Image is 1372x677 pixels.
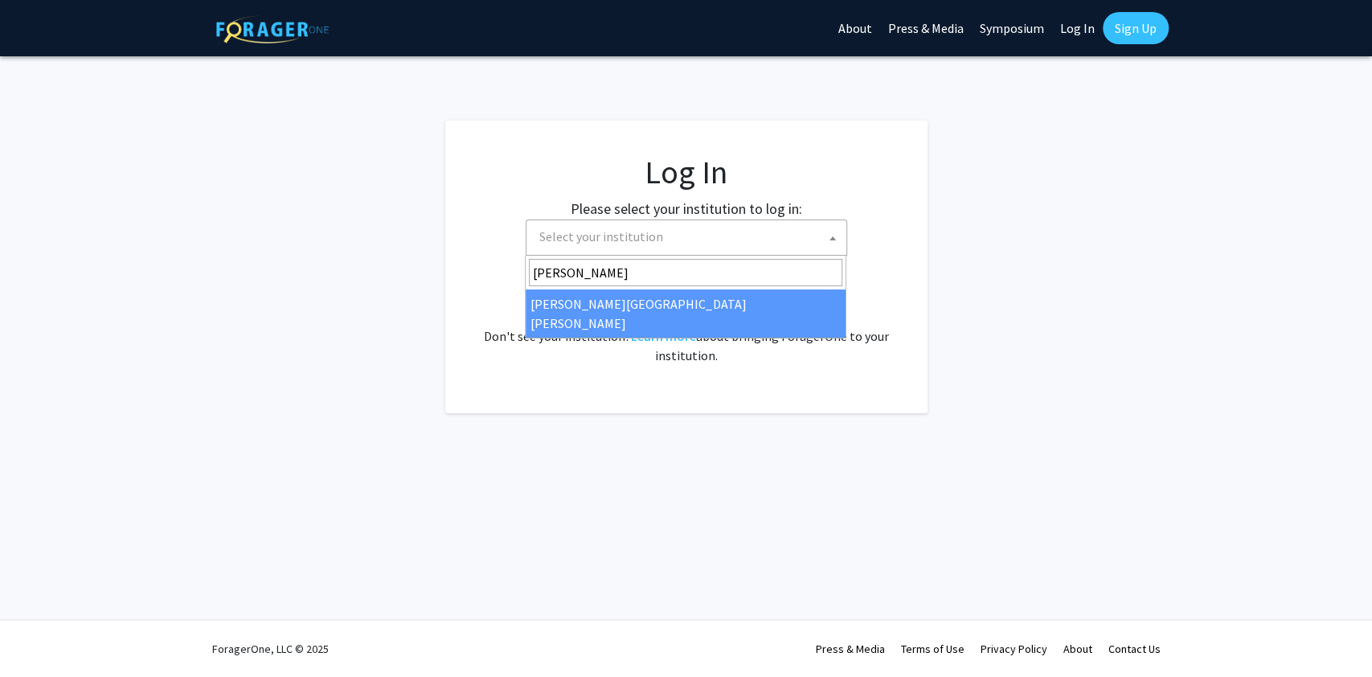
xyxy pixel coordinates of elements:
[1063,642,1092,656] a: About
[12,605,68,665] iframe: Chat
[1108,642,1161,656] a: Contact Us
[816,642,885,656] a: Press & Media
[539,228,663,244] span: Select your institution
[1103,12,1169,44] a: Sign Up
[477,288,895,365] div: No account? . Don't see your institution? about bringing ForagerOne to your institution.
[529,259,842,286] input: Search
[212,621,329,677] div: ForagerOne, LLC © 2025
[477,153,895,191] h1: Log In
[981,642,1047,656] a: Privacy Policy
[526,220,847,256] span: Select your institution
[216,15,329,43] img: ForagerOne Logo
[526,289,846,338] li: [PERSON_NAME][GEOGRAPHIC_DATA][PERSON_NAME]
[901,642,964,656] a: Terms of Use
[571,198,802,220] label: Please select your institution to log in:
[533,220,846,253] span: Select your institution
